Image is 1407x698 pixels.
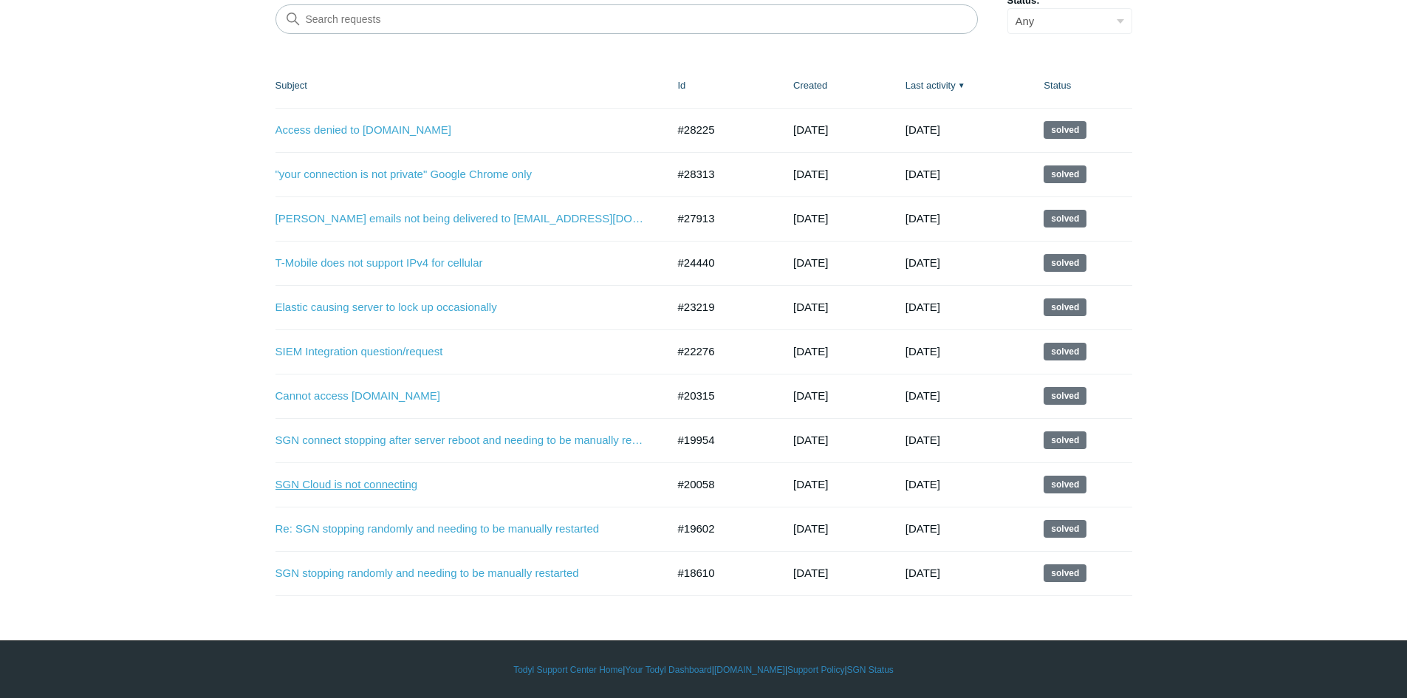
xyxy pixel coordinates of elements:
a: Created [793,80,827,91]
time: 09/27/2025, 19:01 [906,123,940,136]
a: [DOMAIN_NAME] [714,663,785,677]
td: #28225 [663,108,779,152]
span: This request has been solved [1044,121,1086,139]
time: 09/04/2025, 10:29 [906,212,940,225]
a: Access denied to [DOMAIN_NAME] [275,122,645,139]
a: Todyl Support Center Home [513,663,623,677]
td: #20315 [663,374,779,418]
td: #27913 [663,196,779,241]
span: This request has been solved [1044,476,1086,493]
time: 10/01/2024, 18:02 [906,478,940,490]
span: This request has been solved [1044,165,1086,183]
time: 04/24/2025, 10:26 [793,256,828,269]
time: 09/18/2025, 14:19 [793,123,828,136]
a: Elastic causing server to lock up occasionally [275,299,645,316]
a: SGN Status [847,663,894,677]
time: 09/22/2025, 14:21 [793,168,828,180]
span: This request has been solved [1044,343,1086,360]
a: SGN connect stopping after server reboot and needing to be manually restarted [275,432,645,449]
div: | | | | [275,663,1132,677]
time: 09/03/2025, 21:15 [793,212,828,225]
span: This request has been solved [1044,298,1086,316]
a: Support Policy [787,663,844,677]
a: Cannot access [DOMAIN_NAME] [275,388,645,405]
span: This request has been solved [1044,520,1086,538]
time: 08/19/2024, 11:16 [793,522,828,535]
input: Search requests [275,4,978,34]
time: 04/02/2025, 19:02 [906,301,940,313]
a: T-Mobile does not support IPv4 for cellular [275,255,645,272]
th: Id [663,64,779,108]
time: 05/22/2025, 17:02 [906,256,940,269]
time: 02/25/2025, 17:45 [793,301,828,313]
span: This request has been solved [1044,387,1086,405]
a: SIEM Integration question/request [275,343,645,360]
a: Re: SGN stopping randomly and needing to be manually restarted [275,521,645,538]
a: SGN Cloud is not connecting [275,476,645,493]
td: #20058 [663,462,779,507]
span: This request has been solved [1044,564,1086,582]
time: 09/23/2025, 16:00 [906,168,940,180]
a: "your connection is not private" Google Chrome only [275,166,645,183]
time: 09/24/2024, 10:56 [793,389,828,402]
time: 09/16/2024, 13:03 [906,522,940,535]
time: 01/08/2025, 16:36 [793,345,828,357]
td: #28313 [663,152,779,196]
a: SGN stopping randomly and needing to be manually restarted [275,565,645,582]
span: This request has been solved [1044,431,1086,449]
td: #24440 [663,241,779,285]
td: #19954 [663,418,779,462]
span: This request has been solved [1044,254,1086,272]
a: Last activity▼ [906,80,956,91]
time: 06/28/2024, 14:51 [793,567,828,579]
time: 09/05/2024, 09:25 [793,434,828,446]
time: 10/16/2024, 10:03 [906,389,940,402]
time: 07/29/2024, 13:03 [906,567,940,579]
a: Your Todyl Dashboard [625,663,711,677]
td: #23219 [663,285,779,329]
th: Status [1029,64,1132,108]
td: #19602 [663,507,779,551]
time: 01/28/2025, 17:03 [906,345,940,357]
a: [PERSON_NAME] emails not being delivered to [EMAIL_ADDRESS][DOMAIN_NAME] [275,211,645,227]
td: #18610 [663,551,779,595]
span: ▼ [958,80,965,91]
span: This request has been solved [1044,210,1086,227]
td: #22276 [663,329,779,374]
time: 09/10/2024, 17:28 [793,478,828,490]
time: 10/03/2024, 15:03 [906,434,940,446]
th: Subject [275,64,663,108]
